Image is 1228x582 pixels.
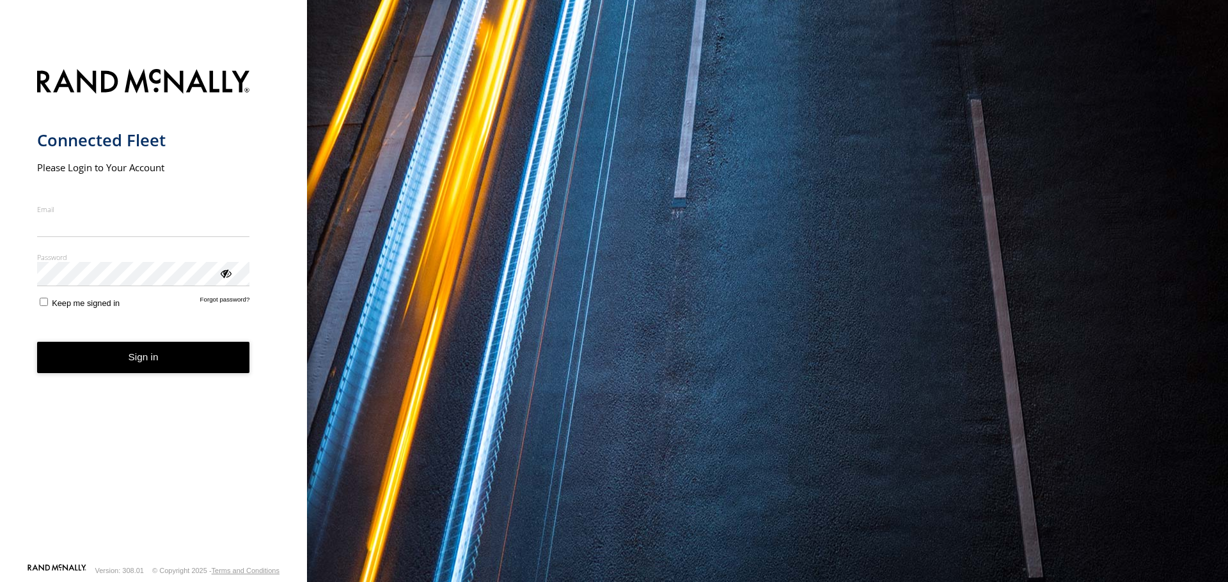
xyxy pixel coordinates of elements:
input: Keep me signed in [40,298,48,306]
label: Email [37,204,250,214]
label: Password [37,252,250,262]
div: Version: 308.01 [95,567,144,574]
div: © Copyright 2025 - [152,567,279,574]
h2: Please Login to Your Account [37,161,250,174]
div: ViewPassword [219,266,232,279]
img: Rand McNally [37,66,250,99]
span: Keep me signed in [52,298,120,308]
h1: Connected Fleet [37,130,250,151]
a: Visit our Website [28,564,86,577]
form: main [37,61,271,563]
a: Terms and Conditions [212,567,279,574]
button: Sign in [37,342,250,373]
a: Forgot password? [200,296,250,308]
